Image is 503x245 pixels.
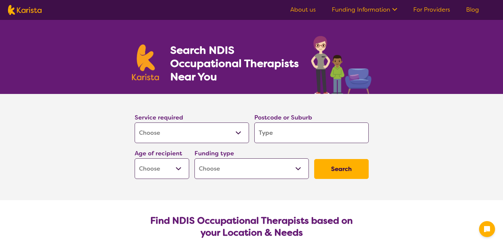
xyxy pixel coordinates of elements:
[194,149,234,157] label: Funding type
[254,114,312,122] label: Postcode or Suburb
[332,6,397,14] a: Funding Information
[140,215,363,239] h2: Find NDIS Occupational Therapists based on your Location & Needs
[254,122,369,143] input: Type
[311,36,371,94] img: occupational-therapy
[290,6,316,14] a: About us
[8,5,42,15] img: Karista logo
[314,159,369,179] button: Search
[135,114,183,122] label: Service required
[132,44,159,80] img: Karista logo
[466,6,479,14] a: Blog
[413,6,450,14] a: For Providers
[170,43,300,83] h1: Search NDIS Occupational Therapists Near You
[135,149,182,157] label: Age of recipient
